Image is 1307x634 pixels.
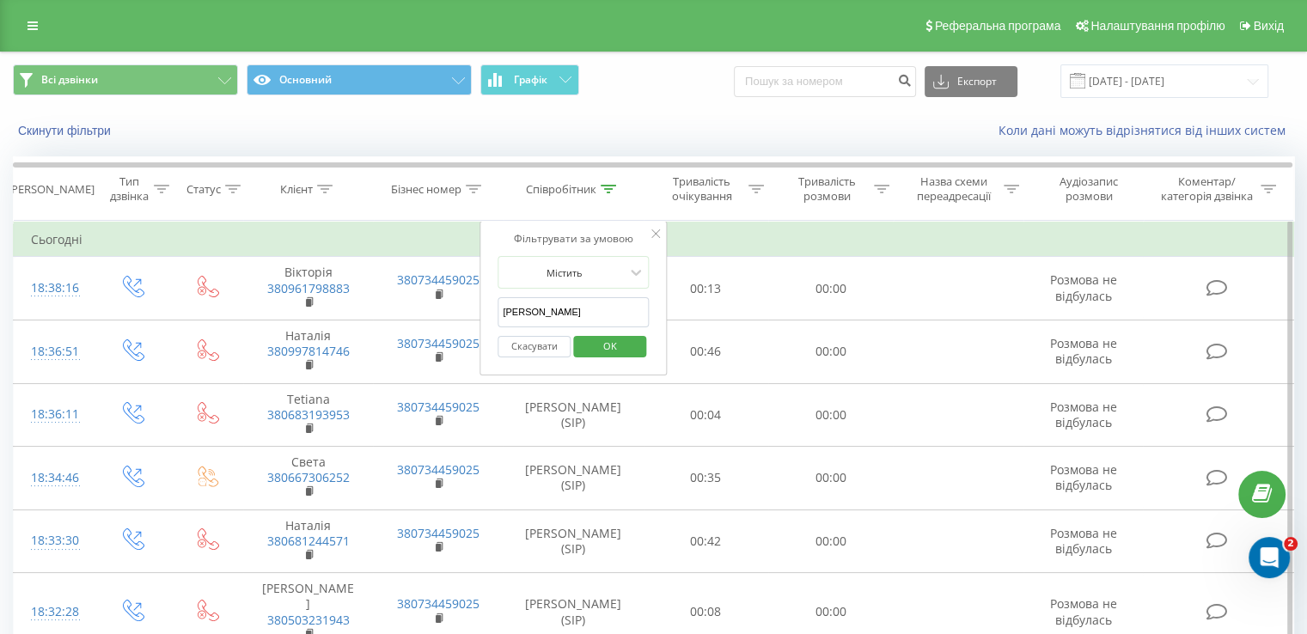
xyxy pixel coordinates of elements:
div: 18:32:28 [31,595,76,629]
a: 380683193953 [267,406,350,423]
iframe: Intercom live chat [1249,537,1290,578]
button: OK [573,336,646,357]
td: 00:00 [768,257,893,320]
td: 00:35 [644,447,768,510]
span: Розмова не відбулась [1050,525,1117,557]
span: Графік [514,74,547,86]
input: Введіть значення [498,297,649,327]
td: Tetiana [243,383,373,447]
td: Света [243,447,373,510]
div: 18:33:30 [31,524,76,558]
td: Наталія [243,509,373,573]
span: Налаштування профілю [1090,19,1225,33]
a: 380734459025 [397,595,479,612]
span: Вихід [1254,19,1284,33]
div: 18:38:16 [31,271,76,305]
td: 00:42 [644,509,768,573]
div: Статус [186,182,221,197]
td: [PERSON_NAME] (SIP) [504,447,644,510]
div: Тривалість розмови [784,174,870,204]
a: 380997814746 [267,343,350,359]
td: Вікторія [243,257,373,320]
a: 380503231943 [267,612,350,628]
td: [PERSON_NAME] (SIP) [504,509,644,573]
button: Скасувати [498,336,571,357]
a: 380734459025 [397,399,479,415]
div: 18:36:51 [31,335,76,369]
td: 00:00 [768,509,893,573]
button: Всі дзвінки [13,64,238,95]
span: 2 [1284,537,1298,551]
div: Тривалість очікування [659,174,745,204]
a: 380734459025 [397,335,479,351]
span: Розмова не відбулась [1050,399,1117,430]
button: Скинути фільтри [13,123,119,138]
div: 18:34:46 [31,461,76,495]
div: Аудіозапис розмови [1039,174,1139,204]
span: Реферальна програма [935,19,1061,33]
input: Пошук за номером [734,66,916,97]
td: Наталія [243,320,373,383]
td: 00:00 [768,447,893,510]
a: 380734459025 [397,271,479,288]
td: Сьогодні [14,223,1294,257]
span: Розмова не відбулась [1050,595,1117,627]
td: 00:00 [768,320,893,383]
div: [PERSON_NAME] [8,182,95,197]
span: OK [586,332,634,359]
div: Назва схеми переадресації [909,174,999,204]
td: 00:04 [644,383,768,447]
a: 380961798883 [267,280,350,296]
button: Експорт [925,66,1017,97]
span: Розмова не відбулась [1050,335,1117,367]
span: Розмова не відбулась [1050,271,1117,303]
a: 380667306252 [267,469,350,485]
a: Коли дані можуть відрізнятися вiд інших систем [999,122,1294,138]
a: 380734459025 [397,525,479,541]
td: 00:00 [768,383,893,447]
div: Співробітник [526,182,596,197]
button: Графік [480,64,579,95]
div: Бізнес номер [391,182,461,197]
button: Основний [247,64,472,95]
td: 00:46 [644,320,768,383]
div: 18:36:11 [31,398,76,431]
span: Розмова не відбулась [1050,461,1117,493]
div: Тип дзвінка [108,174,149,204]
span: Всі дзвінки [41,73,98,87]
div: Коментар/категорія дзвінка [1156,174,1256,204]
a: 380734459025 [397,461,479,478]
div: Фільтрувати за умовою [498,230,649,247]
a: 380681244571 [267,533,350,549]
td: 00:13 [644,257,768,320]
div: Клієнт [280,182,313,197]
td: [PERSON_NAME] (SIP) [504,383,644,447]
